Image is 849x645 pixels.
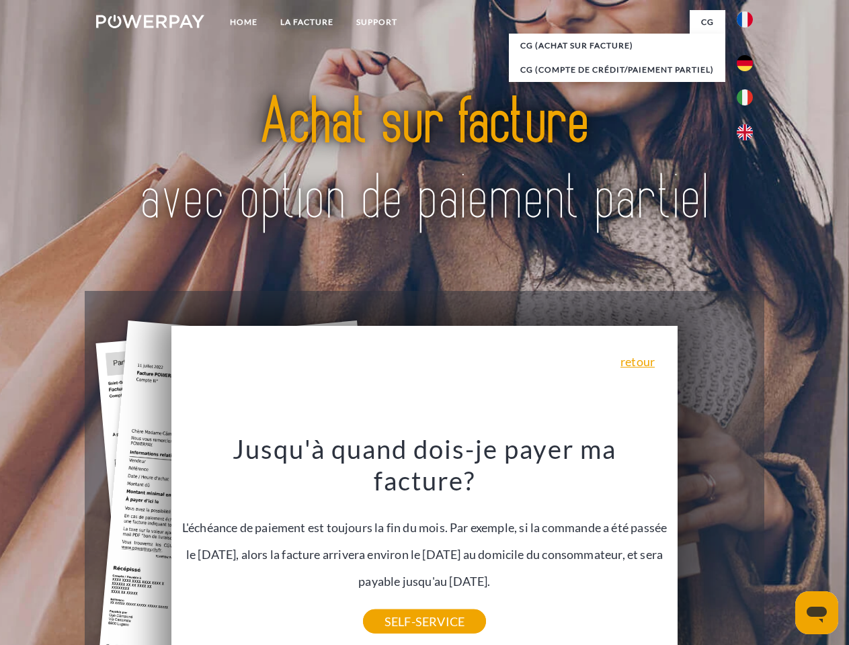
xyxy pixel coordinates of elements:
[737,124,753,140] img: en
[737,89,753,105] img: it
[218,10,269,34] a: Home
[128,64,721,257] img: title-powerpay_fr.svg
[620,355,655,368] a: retour
[179,433,670,497] h3: Jusqu'à quand dois-je payer ma facture?
[737,11,753,28] img: fr
[509,58,725,82] a: CG (Compte de crédit/paiement partiel)
[363,609,486,634] a: SELF-SERVICE
[690,10,725,34] a: CG
[737,55,753,71] img: de
[269,10,345,34] a: LA FACTURE
[345,10,409,34] a: Support
[96,15,204,28] img: logo-powerpay-white.svg
[509,34,725,58] a: CG (achat sur facture)
[795,591,838,634] iframe: Bouton de lancement de la fenêtre de messagerie
[179,433,670,621] div: L'échéance de paiement est toujours la fin du mois. Par exemple, si la commande a été passée le [...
